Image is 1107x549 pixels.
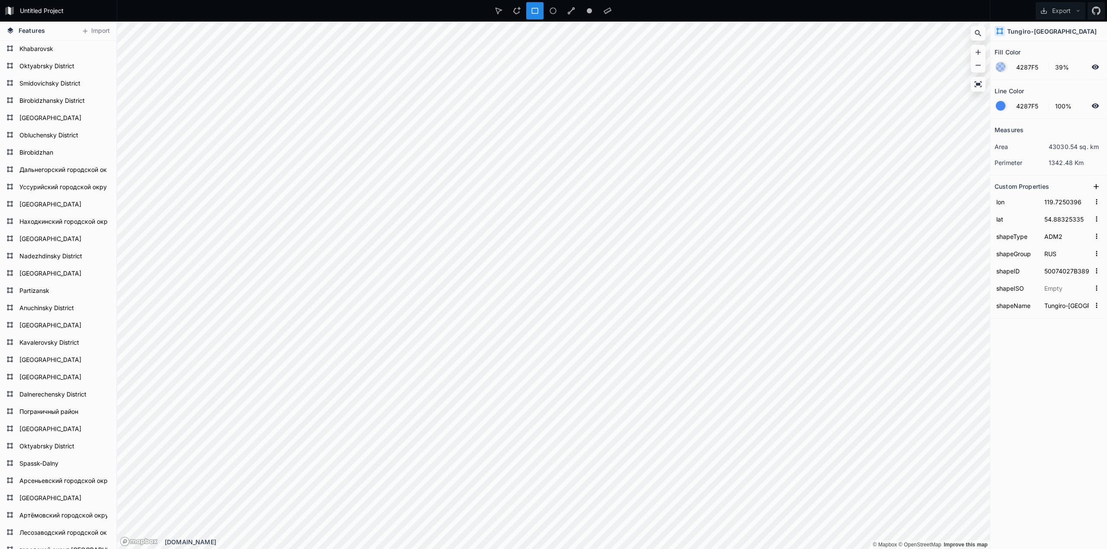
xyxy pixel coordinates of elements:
span: Features [19,26,45,35]
h2: Measures [995,123,1024,136]
input: Name [995,247,1038,260]
input: Name [995,264,1038,277]
input: Empty [1043,213,1091,225]
a: Map feedback [944,542,988,548]
input: Empty [1043,230,1091,243]
input: Empty [1043,195,1091,208]
input: Name [995,299,1038,312]
a: Mapbox logo [120,536,158,546]
dt: area [995,142,1049,151]
input: Name [995,213,1038,225]
h4: Tungiro-[GEOGRAPHIC_DATA] [1007,27,1097,36]
button: Import [77,24,114,38]
button: Export [1036,2,1085,19]
h2: Line Color [995,84,1024,98]
h2: Custom Properties [995,180,1049,193]
div: [DOMAIN_NAME] [165,537,990,546]
input: Name [995,230,1038,243]
input: Empty [1043,299,1091,312]
h2: Fill Color [995,45,1021,59]
input: Name [995,195,1038,208]
input: Empty [1043,264,1091,277]
dd: 1342.48 Km [1049,158,1103,167]
input: Empty [1043,282,1091,295]
dd: 43030.54 sq. km [1049,142,1103,151]
dt: perimeter [995,158,1049,167]
input: Empty [1043,247,1091,260]
a: Mapbox [873,542,897,548]
input: Name [995,282,1038,295]
a: OpenStreetMap [899,542,941,548]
